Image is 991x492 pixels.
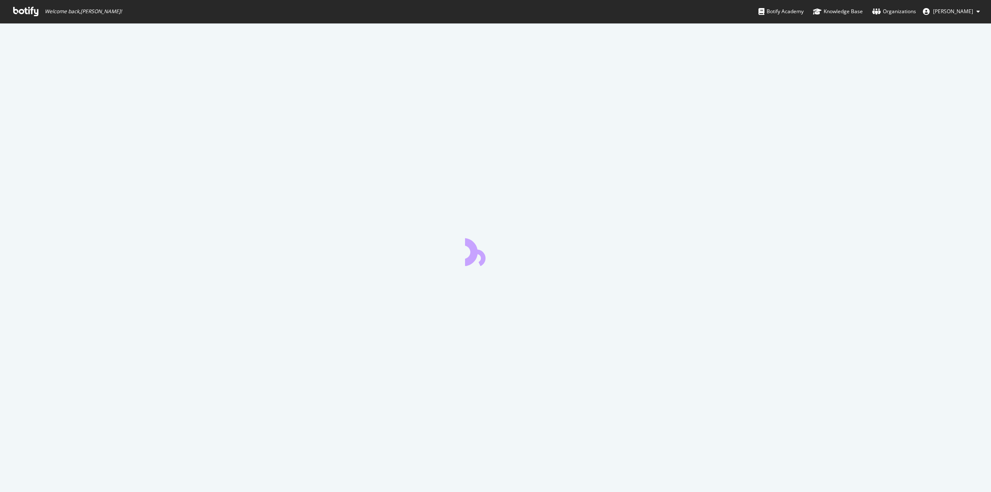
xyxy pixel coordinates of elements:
span: Kianna Vazquez [933,8,973,15]
div: Botify Academy [758,7,804,16]
button: [PERSON_NAME] [916,5,987,18]
div: Knowledge Base [813,7,863,16]
div: animation [465,235,526,266]
span: Welcome back, [PERSON_NAME] ! [45,8,122,15]
div: Organizations [872,7,916,16]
